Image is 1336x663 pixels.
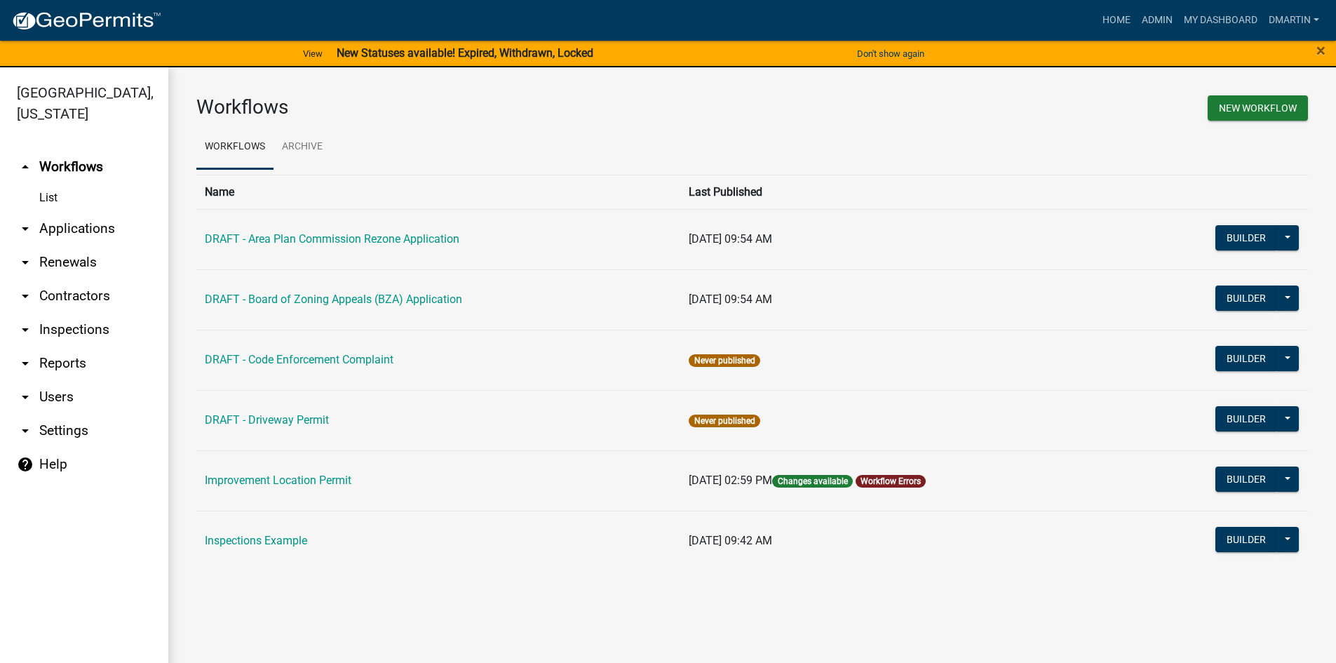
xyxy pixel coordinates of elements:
[851,42,930,65] button: Don't show again
[205,534,307,547] a: Inspections Example
[205,353,393,366] a: DRAFT - Code Enforcement Complaint
[689,474,772,487] span: [DATE] 02:59 PM
[1263,7,1325,34] a: dmartin
[274,125,331,170] a: Archive
[196,95,742,119] h3: Workflows
[1215,225,1277,250] button: Builder
[1316,41,1325,60] span: ×
[689,534,772,547] span: [DATE] 09:42 AM
[1178,7,1263,34] a: My Dashboard
[17,456,34,473] i: help
[17,159,34,175] i: arrow_drop_up
[196,175,680,209] th: Name
[205,474,351,487] a: Improvement Location Permit
[337,46,593,60] strong: New Statuses available! Expired, Withdrawn, Locked
[1215,286,1277,311] button: Builder
[772,475,852,488] span: Changes available
[205,293,462,306] a: DRAFT - Board of Zoning Appeals (BZA) Application
[689,415,760,427] span: Never published
[205,413,329,427] a: DRAFT - Driveway Permit
[205,232,459,246] a: DRAFT - Area Plan Commission Rezone Application
[1215,527,1277,552] button: Builder
[1215,346,1277,371] button: Builder
[680,175,1128,209] th: Last Published
[689,293,772,306] span: [DATE] 09:54 AM
[1316,42,1325,59] button: Close
[17,220,34,237] i: arrow_drop_down
[17,422,34,439] i: arrow_drop_down
[17,355,34,372] i: arrow_drop_down
[1215,467,1277,492] button: Builder
[17,254,34,271] i: arrow_drop_down
[1097,7,1136,34] a: Home
[689,232,772,246] span: [DATE] 09:54 AM
[1208,95,1308,121] button: New Workflow
[689,354,760,367] span: Never published
[297,42,328,65] a: View
[1215,406,1277,431] button: Builder
[17,321,34,338] i: arrow_drop_down
[17,288,34,304] i: arrow_drop_down
[17,389,34,406] i: arrow_drop_down
[196,125,274,170] a: Workflows
[1136,7,1178,34] a: Admin
[861,476,921,486] a: Workflow Errors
